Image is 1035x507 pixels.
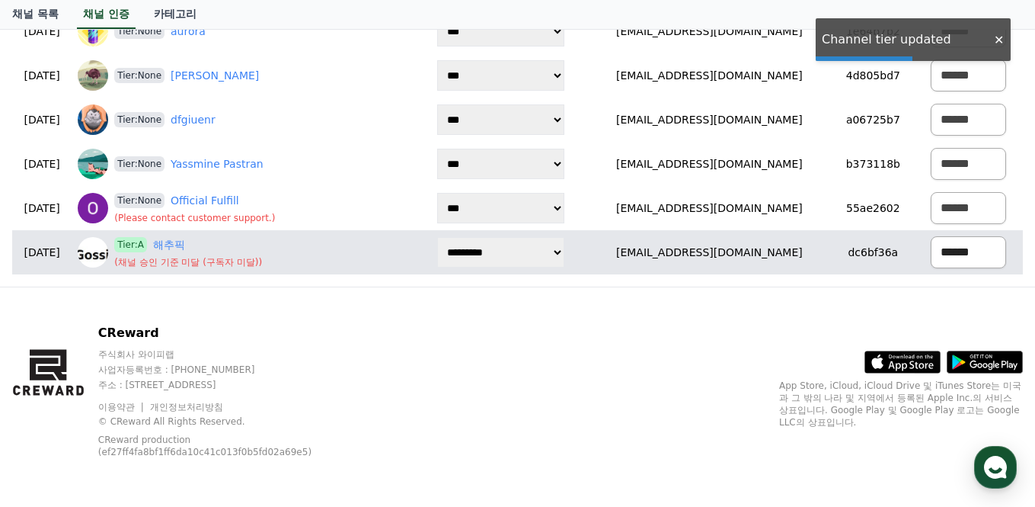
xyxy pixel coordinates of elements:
[98,348,366,361] p: 주식회사 와이피랩
[153,237,185,253] a: 해추픽
[114,256,262,268] p: ( 채널 승인 기준 미달 (구독자 미달) )
[832,142,914,186] td: b373118b
[48,403,57,416] span: 홈
[832,230,914,274] td: dc6bf36a
[586,9,832,53] td: [EMAIL_ADDRESS][DOMAIN_NAME]
[114,156,165,172] span: Tier:None
[98,416,366,428] p: © CReward All Rights Reserved.
[18,201,65,217] p: [DATE]
[832,98,914,142] td: a06725b7
[18,24,65,40] p: [DATE]
[114,237,147,252] span: Tier:A
[171,112,216,128] a: dfgiuenr
[171,193,239,209] a: Official Fulfill
[98,434,342,458] p: CReward production (ef27ff4fa8bf1ff6da10c41c013f0b5fd02a69e5)
[139,404,158,416] span: 대화
[196,380,292,419] a: 설정
[171,68,259,84] a: [PERSON_NAME]
[832,186,914,230] td: 55ae2602
[586,186,832,230] td: [EMAIL_ADDRESS][DOMAIN_NAME]
[98,379,366,391] p: 주소 : [STREET_ADDRESS]
[78,104,108,135] img: dfgiuenr
[78,237,108,268] img: 해추픽
[114,68,165,83] span: Tier:None
[101,380,196,419] a: 대화
[78,60,108,91] img: Zahi Frayre
[832,9,914,53] td: 1e64b7b2
[586,53,832,98] td: [EMAIL_ADDRESS][DOMAIN_NAME]
[78,193,108,223] img: Official Fulfill
[5,380,101,419] a: 홈
[235,403,254,416] span: 설정
[78,16,108,47] img: aurora
[98,324,366,342] p: CReward
[779,380,1023,428] p: App Store, iCloud, iCloud Drive 및 iTunes Store는 미국과 그 밖의 나라 및 지역에서 등록된 Apple Inc.의 서비스 상표입니다. Goo...
[98,402,146,412] a: 이용약관
[114,112,165,127] span: Tier:None
[98,364,366,376] p: 사업자등록번호 : [PHONE_NUMBER]
[586,98,832,142] td: [EMAIL_ADDRESS][DOMAIN_NAME]
[150,402,223,412] a: 개인정보처리방침
[78,149,108,179] img: Yassmine Pastran
[586,230,832,274] td: [EMAIL_ADDRESS][DOMAIN_NAME]
[171,24,206,40] a: aurora
[18,68,65,84] p: [DATE]
[114,193,165,208] span: Tier:None
[586,142,832,186] td: [EMAIL_ADDRESS][DOMAIN_NAME]
[114,24,165,39] span: Tier:None
[171,156,264,172] a: Yassmine Pastran
[832,53,914,98] td: 4d805bd7
[114,212,275,224] p: ( Please contact customer support. )
[18,112,65,128] p: [DATE]
[18,156,65,172] p: [DATE]
[18,245,65,261] p: [DATE]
